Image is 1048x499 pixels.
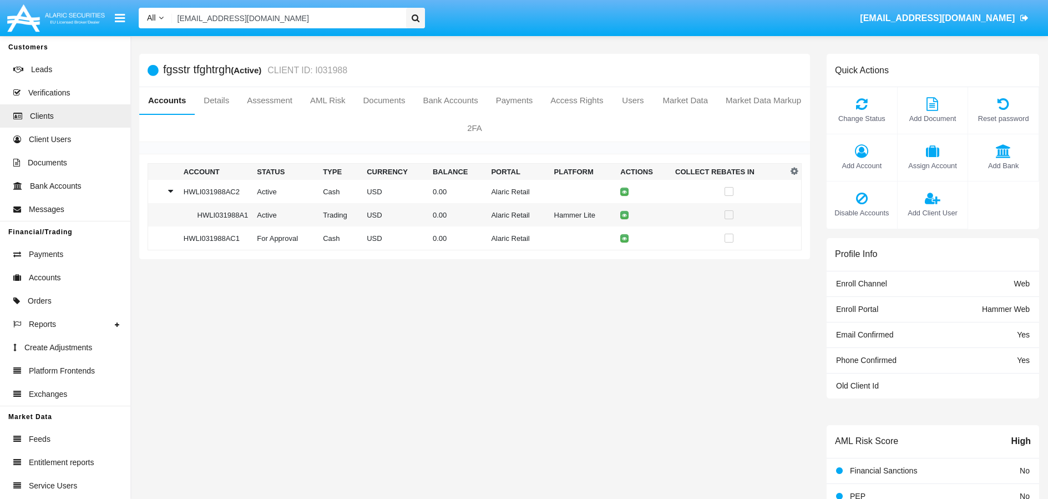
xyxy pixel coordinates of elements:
td: USD [362,203,428,226]
span: No [1020,466,1030,475]
a: Documents [355,87,414,114]
td: Active [252,180,318,203]
th: Platform [550,164,616,180]
span: Hammer Web [982,305,1030,314]
span: Reports [29,319,56,330]
th: Type [318,164,362,180]
th: Portal [487,164,549,180]
td: HWLI031988A1 [179,203,253,226]
span: Orders [28,295,52,307]
th: Balance [428,164,487,180]
a: AML Risk [301,87,355,114]
span: Web [1014,279,1030,288]
span: Email Confirmed [836,330,893,339]
a: Users [612,87,654,114]
a: All [139,12,172,24]
span: Verifications [28,87,70,99]
a: Assessment [238,87,301,114]
span: Add Bank [974,160,1033,171]
th: Status [252,164,318,180]
span: Service Users [29,480,77,492]
span: Enroll Channel [836,279,887,288]
a: Accounts [139,87,195,114]
span: Messages [29,204,64,215]
span: Accounts [29,272,61,284]
th: Account [179,164,253,180]
span: Client Users [29,134,71,145]
h5: fgsstr tfghtrgh [163,64,347,77]
th: Actions [616,164,671,180]
span: Disable Accounts [832,208,892,218]
td: For Approval [252,226,318,250]
span: Add Account [832,160,892,171]
h6: AML Risk Score [835,436,898,446]
span: Old Client Id [836,381,879,390]
th: Collect Rebates In [671,164,787,180]
a: Bank Accounts [414,87,487,114]
span: [EMAIL_ADDRESS][DOMAIN_NAME] [860,13,1015,23]
img: Logo image [6,2,107,34]
td: 0.00 [428,203,487,226]
span: Assign Account [903,160,963,171]
span: Platform Frontends [29,365,95,377]
h6: Quick Actions [835,65,889,75]
a: [EMAIL_ADDRESS][DOMAIN_NAME] [855,3,1034,34]
span: Documents [28,157,67,169]
td: USD [362,226,428,250]
div: (Active) [231,64,265,77]
span: Exchanges [29,389,67,400]
td: 0.00 [428,180,487,203]
span: Add Document [903,113,963,124]
span: Financial Sanctions [850,466,917,475]
span: Create Adjustments [24,342,92,354]
span: All [147,13,156,22]
td: 0.00 [428,226,487,250]
span: Reset password [974,113,1033,124]
span: Clients [30,110,54,122]
span: Yes [1017,330,1030,339]
span: Enroll Portal [836,305,878,314]
td: Alaric Retail [487,180,549,203]
span: Bank Accounts [30,180,82,192]
td: Cash [318,180,362,203]
th: Currency [362,164,428,180]
a: Payments [487,87,542,114]
span: Change Status [832,113,892,124]
td: Alaric Retail [487,226,549,250]
span: Feeds [29,434,50,445]
span: Add Client User [903,208,963,218]
td: USD [362,180,428,203]
td: Cash [318,226,362,250]
span: Yes [1017,356,1030,365]
small: CLIENT ID: I031988 [265,66,347,75]
span: High [1011,435,1031,448]
a: Details [195,87,238,114]
td: Trading [318,203,362,226]
td: HWLI031988AC1 [179,226,253,250]
span: Phone Confirmed [836,356,897,365]
td: Alaric Retail [487,203,549,226]
a: 2FA [139,115,810,142]
span: Entitlement reports [29,457,94,468]
td: HWLI031988AC2 [179,180,253,203]
a: Market Data [654,87,717,114]
a: Access Rights [541,87,612,114]
span: Payments [29,249,63,260]
span: Leads [31,64,52,75]
a: Market Data Markup [717,87,810,114]
td: Hammer Lite [550,203,616,226]
h6: Profile Info [835,249,877,259]
td: Active [252,203,318,226]
input: Search [172,8,403,28]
